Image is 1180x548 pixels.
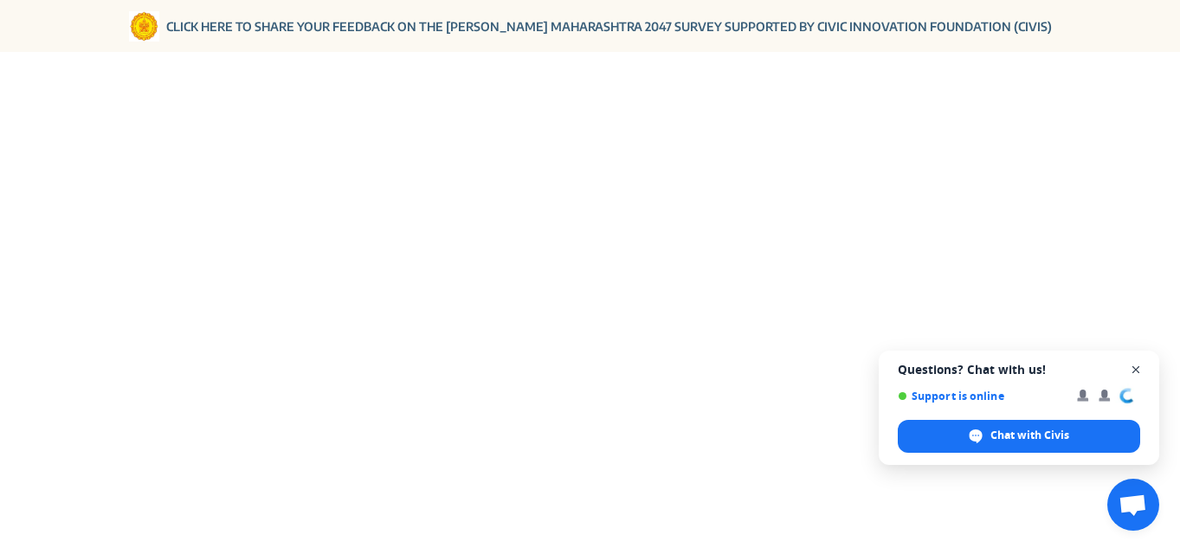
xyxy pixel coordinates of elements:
span: Support is online [898,390,1065,403]
span: Chat with Civis [990,428,1069,443]
span: Questions? Chat with us! [898,363,1140,377]
a: Open chat [1107,479,1159,531]
span: Chat with Civis [898,420,1140,453]
a: CLICK HERE TO SHARE YOUR FEEDBACK ON THE [PERSON_NAME] MAHARASHTRA 2047 SURVEY SUPPORTED BY CIVIC... [166,17,1052,35]
img: Gom Logo [129,11,159,42]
